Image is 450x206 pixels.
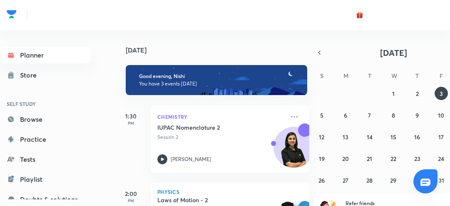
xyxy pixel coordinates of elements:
[353,8,366,22] button: avatar
[367,155,372,163] abbr: October 21, 2025
[435,108,448,122] button: October 10, 2025
[344,111,347,119] abbr: October 6, 2025
[157,196,261,204] h5: Laws of Motion - 2
[416,90,419,98] abbr: October 2, 2025
[320,72,323,80] abbr: Sunday
[387,152,400,165] button: October 22, 2025
[126,47,317,53] h4: [DATE]
[343,72,348,80] abbr: Monday
[380,47,407,58] span: [DATE]
[391,72,397,80] abbr: Wednesday
[414,133,420,141] abbr: October 16, 2025
[414,176,421,184] abbr: October 30, 2025
[339,173,352,187] button: October 27, 2025
[435,173,448,187] button: October 31, 2025
[274,131,314,171] img: Avatar
[410,130,424,143] button: October 16, 2025
[315,130,328,143] button: October 12, 2025
[440,72,443,80] abbr: Friday
[410,152,424,165] button: October 23, 2025
[390,133,396,141] abbr: October 15, 2025
[139,80,296,87] p: You have 3 events [DATE]
[320,111,323,119] abbr: October 5, 2025
[114,112,147,121] h5: 1:30
[387,87,400,100] button: October 1, 2025
[392,111,395,119] abbr: October 8, 2025
[157,123,261,132] h5: IUPAC Nomenclature 2
[157,133,284,141] p: Session 2
[315,108,328,122] button: October 5, 2025
[356,11,363,19] img: avatar
[157,189,302,194] p: Physics
[414,155,420,163] abbr: October 23, 2025
[171,156,211,163] p: [PERSON_NAME]
[7,8,17,23] a: Company Logo
[438,111,444,119] abbr: October 10, 2025
[339,152,352,165] button: October 20, 2025
[7,8,17,20] img: Company Logo
[387,173,400,187] button: October 29, 2025
[392,90,395,98] abbr: October 1, 2025
[20,70,42,80] div: Store
[319,155,325,163] abbr: October 19, 2025
[440,90,443,98] abbr: October 3, 2025
[339,130,352,143] button: October 13, 2025
[339,108,352,122] button: October 6, 2025
[343,133,348,141] abbr: October 13, 2025
[114,198,147,203] p: PM
[343,176,348,184] abbr: October 27, 2025
[387,130,400,143] button: October 15, 2025
[368,72,371,80] abbr: Tuesday
[438,176,444,184] abbr: October 31, 2025
[415,111,419,119] abbr: October 9, 2025
[363,108,376,122] button: October 7, 2025
[315,173,328,187] button: October 26, 2025
[363,152,376,165] button: October 21, 2025
[363,173,376,187] button: October 28, 2025
[114,189,147,198] h5: 2:00
[315,152,328,165] button: October 19, 2025
[410,87,424,100] button: October 2, 2025
[126,65,307,95] img: evening
[139,73,296,79] h6: Good evening, Nishi
[435,87,448,100] button: October 3, 2025
[435,152,448,165] button: October 24, 2025
[368,111,371,119] abbr: October 7, 2025
[415,72,419,80] abbr: Thursday
[318,176,325,184] abbr: October 26, 2025
[367,133,373,141] abbr: October 14, 2025
[390,155,396,163] abbr: October 22, 2025
[410,108,424,122] button: October 9, 2025
[438,155,444,163] abbr: October 24, 2025
[390,176,396,184] abbr: October 29, 2025
[438,133,444,141] abbr: October 17, 2025
[366,176,373,184] abbr: October 28, 2025
[114,121,147,126] p: PM
[363,130,376,143] button: October 14, 2025
[319,133,324,141] abbr: October 12, 2025
[435,130,448,143] button: October 17, 2025
[342,155,349,163] abbr: October 20, 2025
[387,108,400,122] button: October 8, 2025
[410,173,424,187] button: October 30, 2025
[157,112,284,122] p: Chemistry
